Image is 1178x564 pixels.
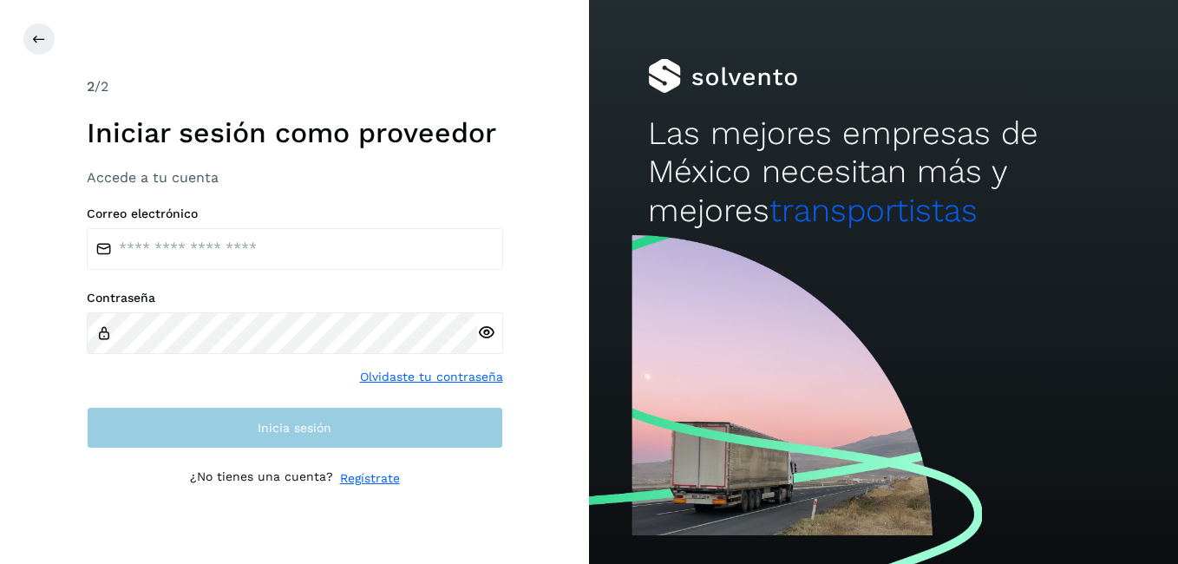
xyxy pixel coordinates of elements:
[87,169,503,186] h3: Accede a tu cuenta
[340,469,400,488] a: Regístrate
[87,407,503,449] button: Inicia sesión
[190,469,333,488] p: ¿No tienes una cuenta?
[258,422,331,434] span: Inicia sesión
[87,207,503,221] label: Correo electrónico
[648,115,1119,230] h2: Las mejores empresas de México necesitan más y mejores
[87,78,95,95] span: 2
[769,192,978,229] span: transportistas
[87,116,503,149] h1: Iniciar sesión como proveedor
[87,291,503,305] label: Contraseña
[360,368,503,386] a: Olvidaste tu contraseña
[87,76,503,97] div: /2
